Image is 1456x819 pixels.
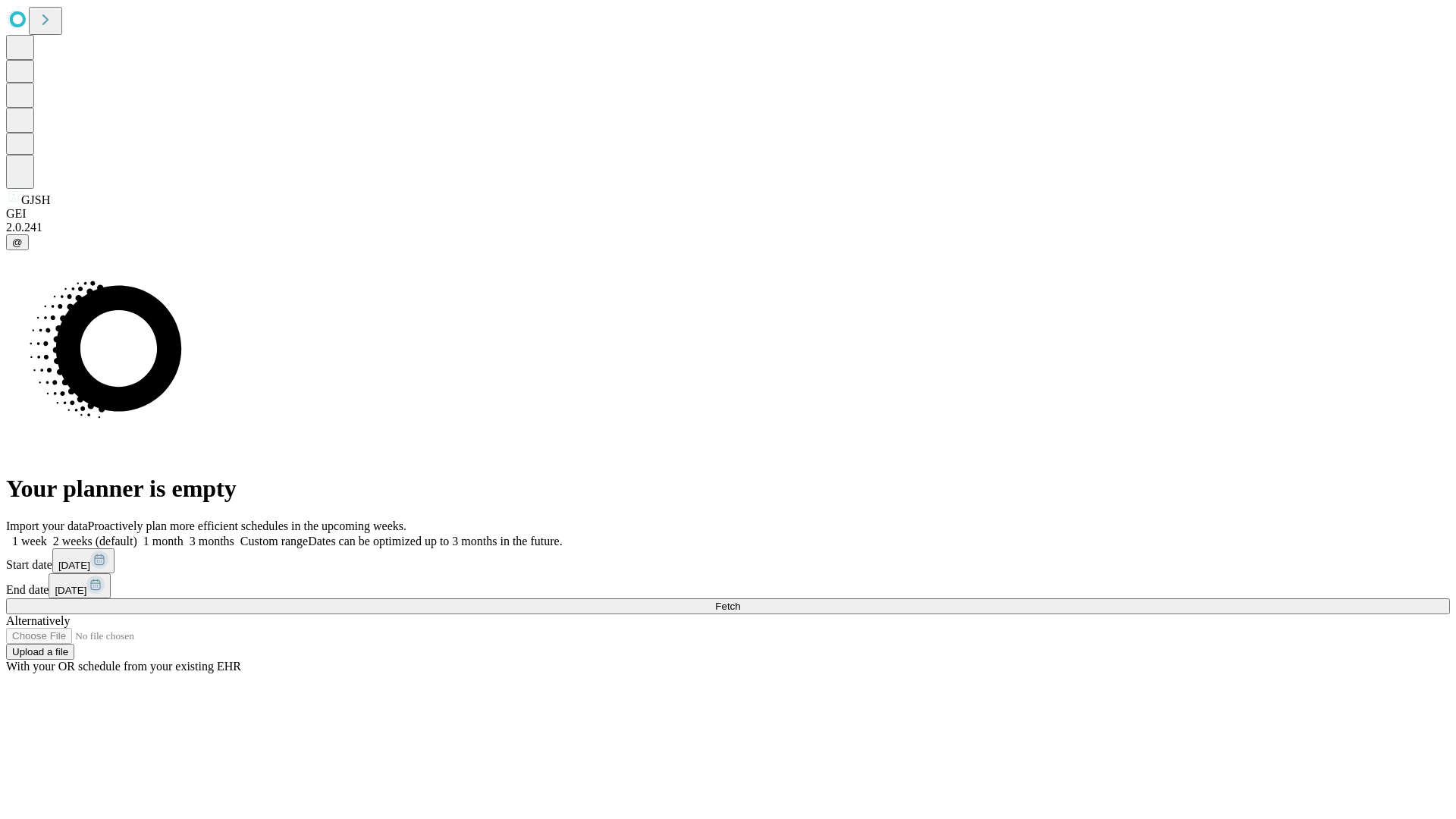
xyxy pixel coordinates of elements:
span: @ [12,237,23,248]
button: [DATE] [52,548,115,573]
span: Custom range [240,535,308,548]
span: 3 months [190,535,234,548]
button: Fetch [6,598,1450,614]
span: [DATE] [55,585,86,596]
span: Fetch [715,601,740,612]
button: Upload a file [6,644,74,660]
span: [DATE] [58,560,90,571]
button: @ [6,234,29,250]
div: Start date [6,548,1450,573]
div: End date [6,573,1450,598]
span: Import your data [6,519,88,532]
span: GJSH [21,193,50,206]
span: 1 month [143,535,184,548]
span: With your OR schedule from your existing EHR [6,660,241,673]
h1: Your planner is empty [6,475,1450,503]
span: Dates can be optimized up to 3 months in the future. [308,535,562,548]
span: Alternatively [6,614,70,627]
div: GEI [6,207,1450,221]
span: 1 week [12,535,47,548]
div: 2.0.241 [6,221,1450,234]
span: 2 weeks (default) [53,535,137,548]
button: [DATE] [49,573,111,598]
span: Proactively plan more efficient schedules in the upcoming weeks. [88,519,406,532]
